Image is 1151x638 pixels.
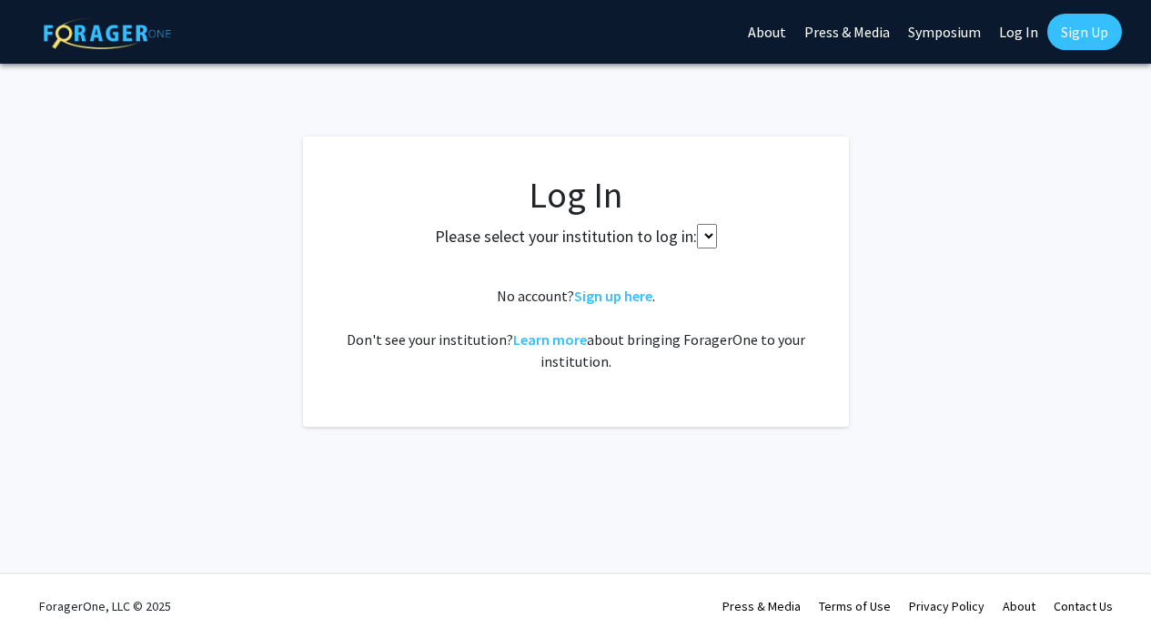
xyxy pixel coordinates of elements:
h1: Log In [339,173,813,217]
a: Terms of Use [819,598,891,614]
a: Press & Media [722,598,801,614]
a: Sign up here [574,287,652,305]
a: Contact Us [1054,598,1113,614]
a: Learn more about bringing ForagerOne to your institution [513,330,587,349]
div: ForagerOne, LLC © 2025 [39,574,171,638]
img: ForagerOne Logo [44,17,171,49]
a: Sign Up [1047,14,1122,50]
label: Please select your institution to log in: [435,224,697,248]
a: About [1003,598,1035,614]
div: No account? . Don't see your institution? about bringing ForagerOne to your institution. [339,285,813,372]
a: Privacy Policy [909,598,984,614]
